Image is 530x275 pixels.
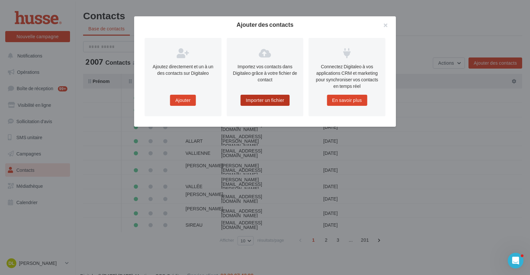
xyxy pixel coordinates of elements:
[232,63,298,83] p: Importez vos contacts dans Digitaleo grâce à votre fichier de contact
[150,63,216,76] p: Ajoutez directement et un à un des contacts sur Digitaleo
[145,22,385,27] h2: Ajouter des contacts
[314,63,380,89] p: Connectez Digitaleo à vos applications CRM et marketing pour synchroniser vos contacts en temps réel
[170,95,196,106] button: Ajouter
[240,95,290,106] button: Importer un fichier
[508,253,523,268] iframe: Intercom live chat
[327,95,367,106] button: En savoir plus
